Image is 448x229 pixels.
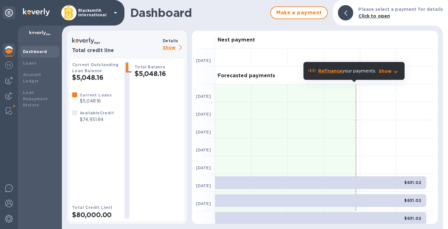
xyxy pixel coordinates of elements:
b: Loan Repayment History [23,90,48,108]
b: Click to open [358,13,390,19]
b: $631.02 [404,198,421,203]
span: Make a payment [276,9,322,17]
b: [DATE] [196,201,211,206]
h3: Forecasted payments [218,73,275,79]
b: Current Loans [80,93,112,97]
h2: $5,048.16 [72,73,119,81]
h2: $80,000.00 [72,211,119,219]
img: Foreign exchange [5,61,13,69]
b: [DATE] [196,183,211,188]
b: Total Credit Limit [72,205,112,210]
h3: Total credit line [72,48,160,54]
h2: $5,048.16 [135,70,182,78]
img: Logo [23,8,50,16]
b: [DATE] [196,130,211,134]
p: Show [163,44,184,52]
b: [DATE] [196,94,211,99]
h1: Dashboard [130,6,267,19]
b: [DATE] [196,58,211,63]
p: Show [379,68,392,74]
b: Available Credit [80,111,114,115]
b: [DATE] [196,112,211,117]
b: [DATE] [196,165,211,170]
b: [DATE] [196,148,211,152]
p: $5,048.16 [80,98,112,104]
h3: Next payment [218,37,255,43]
p: $74,951.84 [80,116,114,123]
b: Account Ledger [23,72,41,83]
p: Blacksmith International [78,8,110,17]
b: Current Outstanding Loan Balance [72,62,119,73]
b: Total Balance [135,65,165,69]
button: Show [379,68,399,74]
b: $631.02 [404,180,421,185]
b: Please select a payment for details [358,7,443,12]
b: Loans [23,61,36,65]
p: your payments. [318,68,376,74]
b: $631.02 [404,216,421,221]
b: Refinance [318,68,342,73]
button: Make a payment [270,6,328,19]
b: Dashboard [23,49,47,54]
div: Unpin categories [3,6,15,19]
b: Details [163,38,178,43]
